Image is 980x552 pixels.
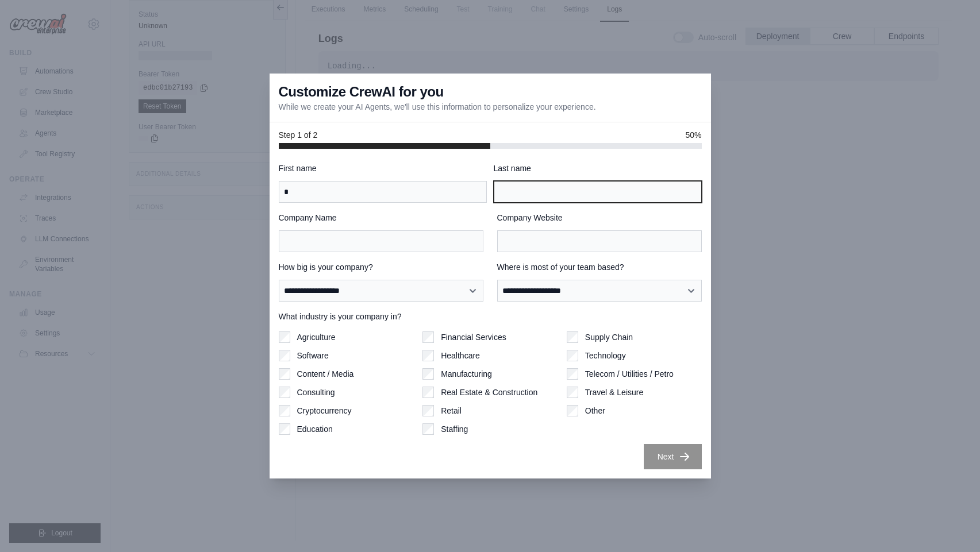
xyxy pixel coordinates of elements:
[279,311,702,322] label: What industry is your company in?
[297,350,329,361] label: Software
[441,350,480,361] label: Healthcare
[644,444,702,469] button: Next
[585,368,674,380] label: Telecom / Utilities / Petro
[685,129,701,141] span: 50%
[497,212,702,223] label: Company Website
[297,331,336,343] label: Agriculture
[585,331,633,343] label: Supply Chain
[279,212,483,223] label: Company Name
[279,261,483,273] label: How big is your company?
[585,387,643,398] label: Travel & Leisure
[297,423,333,435] label: Education
[441,423,468,435] label: Staffing
[441,405,462,416] label: Retail
[297,368,354,380] label: Content / Media
[585,405,605,416] label: Other
[279,129,318,141] span: Step 1 of 2
[441,387,537,398] label: Real Estate & Construction
[923,497,980,552] iframe: Chat Widget
[297,405,352,416] label: Cryptocurrency
[497,261,702,273] label: Where is most of your team based?
[279,101,596,113] p: While we create your AI Agents, we'll use this information to personalize your experience.
[494,163,702,174] label: Last name
[297,387,335,398] label: Consulting
[279,83,444,101] h3: Customize CrewAI for you
[441,331,506,343] label: Financial Services
[441,368,492,380] label: Manufacturing
[279,163,487,174] label: First name
[585,350,626,361] label: Technology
